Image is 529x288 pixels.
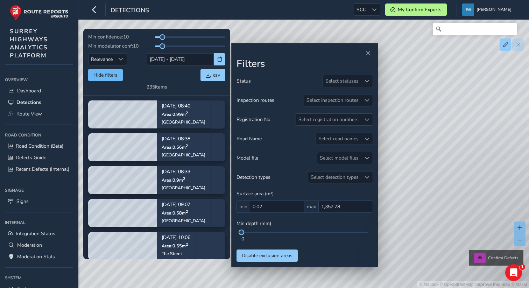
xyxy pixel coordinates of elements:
div: Select detection types [308,171,361,183]
div: Select inspection routes [304,94,361,106]
span: 10 [133,43,139,49]
span: Min modelator conf: [88,43,133,49]
span: Detection types [237,174,270,181]
span: Recent Defects (Internal) [16,166,69,173]
a: Road Condition (Beta) [5,140,73,152]
img: diamond-layout [462,3,474,16]
a: Signs [5,196,73,207]
div: Internal [5,217,73,228]
div: [GEOGRAPHIC_DATA] [162,185,205,191]
sup: 2 [186,209,188,214]
span: 10 [123,34,129,40]
div: Select registration numbers [296,114,361,125]
p: [DATE] 10:06 [162,236,190,240]
span: Signs [16,198,29,205]
div: Overview [5,75,73,85]
div: [GEOGRAPHIC_DATA] [162,152,205,158]
a: Dashboard [5,85,73,97]
a: Moderation [5,239,73,251]
a: Recent Defects (Internal) [5,163,73,175]
span: Min depth (mm) [237,220,271,227]
span: 1 [520,264,525,270]
iframe: Intercom live chat [505,264,522,281]
span: Inspection routes [237,97,274,104]
span: Detections [111,6,149,16]
a: Defects Guide [5,152,73,163]
p: [DATE] 09:07 [162,203,205,208]
span: SCC [354,4,368,15]
span: Road Condition (Beta) [16,143,63,149]
a: Integration Status [5,228,73,239]
span: Confirm Defects [488,255,519,261]
h2: Filters [237,58,373,70]
span: Registration No. [237,116,271,123]
div: [GEOGRAPHIC_DATA] [162,218,205,224]
button: Close [363,48,373,58]
button: csv [200,69,225,81]
span: Dashboard [17,87,41,94]
button: Disable exclusion areas [237,250,298,262]
div: 235 items [147,84,167,90]
a: Moderation Stats [5,251,73,262]
span: Model file [237,155,258,161]
span: min [237,201,250,213]
span: Area: 0.58 m [162,210,188,216]
span: Relevance [89,54,115,65]
span: Area: 0.99 m [162,111,188,117]
span: csv [213,72,220,78]
input: 0 [250,201,304,213]
span: Integration Status [16,230,55,237]
a: Detections [5,97,73,108]
span: Moderation [17,242,42,248]
div: [GEOGRAPHIC_DATA] [162,119,205,125]
span: Road Name [237,135,262,142]
span: Surface area (m²) [237,190,274,197]
span: Area: 0.55 m [162,243,188,249]
sup: 2 [183,176,185,181]
button: [PERSON_NAME] [462,3,514,16]
span: Moderation Stats [17,253,55,260]
span: [PERSON_NAME] [477,3,512,16]
sup: 2 [186,110,188,115]
a: Route View [5,108,73,120]
img: rr logo [10,5,68,21]
div: The Street [162,251,190,257]
div: Road Condition [5,130,73,140]
div: Signage [5,185,73,196]
span: Min confidence: [88,34,123,40]
span: max [304,201,318,213]
span: Area: 0.9 m [162,177,185,183]
button: My Confirm Exports [385,3,447,16]
span: Defects Guide [16,154,46,161]
button: Hide filters [88,69,123,81]
span: Status [237,78,251,84]
input: Search [433,23,517,35]
p: [DATE] 08:38 [162,137,205,142]
span: Detections [16,99,41,106]
input: 0 [318,201,373,213]
sup: 2 [186,242,188,247]
div: Sort by Date [115,54,127,65]
div: 0 [241,236,368,242]
div: Select model files [317,152,361,164]
p: [DATE] 08:40 [162,104,205,109]
div: System [5,273,73,283]
div: Select statuses [323,75,361,87]
div: Select road names [316,133,361,145]
span: My Confirm Exports [398,6,442,13]
p: [DATE] 08:33 [162,170,205,175]
span: Area: 0.56 m [162,144,188,150]
span: SURREY HIGHWAYS ANALYTICS PLATFORM [10,27,48,59]
span: Route View [16,111,42,117]
sup: 2 [186,143,188,148]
